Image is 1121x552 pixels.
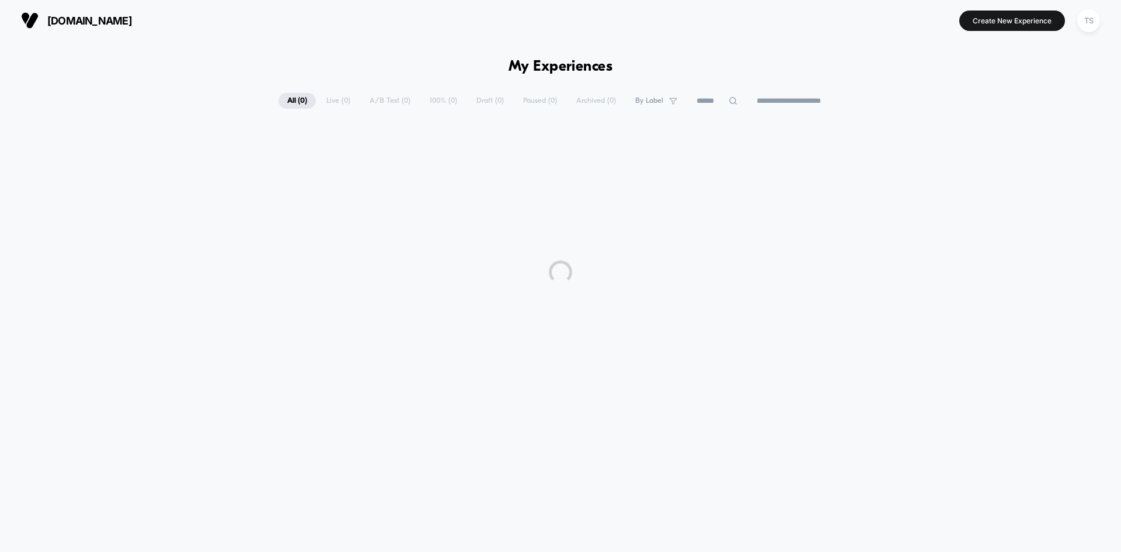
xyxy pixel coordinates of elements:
span: [DOMAIN_NAME] [47,15,132,27]
div: TS [1077,9,1100,32]
img: Visually logo [21,12,39,29]
h1: My Experiences [509,58,613,75]
span: All ( 0 ) [278,93,316,109]
span: By Label [635,96,663,105]
button: Create New Experience [959,11,1065,31]
button: TS [1074,9,1103,33]
button: [DOMAIN_NAME] [18,11,135,30]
